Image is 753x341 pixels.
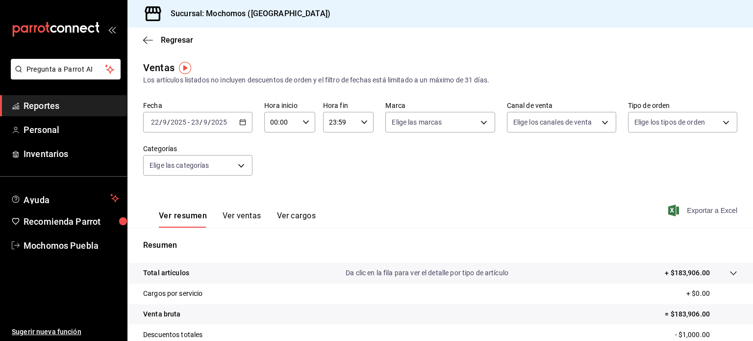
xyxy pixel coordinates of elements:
p: + $183,906.00 [665,268,710,278]
label: Marca [385,102,495,109]
span: Elige las marcas [392,117,442,127]
span: Elige los tipos de orden [634,117,705,127]
span: / [167,118,170,126]
p: Descuentos totales [143,330,202,340]
span: / [208,118,211,126]
button: open_drawer_menu [108,26,116,33]
span: / [159,118,162,126]
img: Tooltip marker [179,62,191,74]
label: Categorías [143,145,252,152]
span: Elige los canales de venta [513,117,592,127]
div: Ventas [143,60,175,75]
p: = $183,906.00 [665,309,737,319]
span: / [200,118,202,126]
span: Reportes [24,99,119,112]
input: -- [191,118,200,126]
span: Elige las categorías [150,160,209,170]
p: - $1,000.00 [675,330,737,340]
button: Ver resumen [159,211,207,228]
span: Ayuda [24,192,106,204]
span: Regresar [161,35,193,45]
p: + $0.00 [686,289,737,299]
input: ---- [170,118,187,126]
label: Tipo de orden [628,102,737,109]
span: Inventarios [24,147,119,160]
span: Pregunta a Parrot AI [26,64,105,75]
h3: Sucursal: Mochomos ([GEOGRAPHIC_DATA]) [163,8,330,20]
span: Recomienda Parrot [24,215,119,228]
input: ---- [211,118,227,126]
div: Los artículos listados no incluyen descuentos de orden y el filtro de fechas está limitado a un m... [143,75,737,85]
p: Da clic en la fila para ver el detalle por tipo de artículo [346,268,508,278]
span: Sugerir nueva función [12,327,119,337]
button: Ver cargos [277,211,316,228]
input: -- [203,118,208,126]
input: -- [151,118,159,126]
span: Mochomos Puebla [24,239,119,252]
div: navigation tabs [159,211,316,228]
button: Pregunta a Parrot AI [11,59,121,79]
p: Total artículos [143,268,189,278]
span: - [188,118,190,126]
label: Hora fin [323,102,374,109]
button: Ver ventas [223,211,261,228]
label: Canal de venta [507,102,616,109]
button: Regresar [143,35,193,45]
p: Venta bruta [143,309,180,319]
span: Personal [24,123,119,136]
label: Fecha [143,102,252,109]
button: Exportar a Excel [670,205,737,216]
input: -- [162,118,167,126]
a: Pregunta a Parrot AI [7,71,121,81]
p: Resumen [143,239,737,251]
label: Hora inicio [264,102,315,109]
p: Cargos por servicio [143,289,203,299]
